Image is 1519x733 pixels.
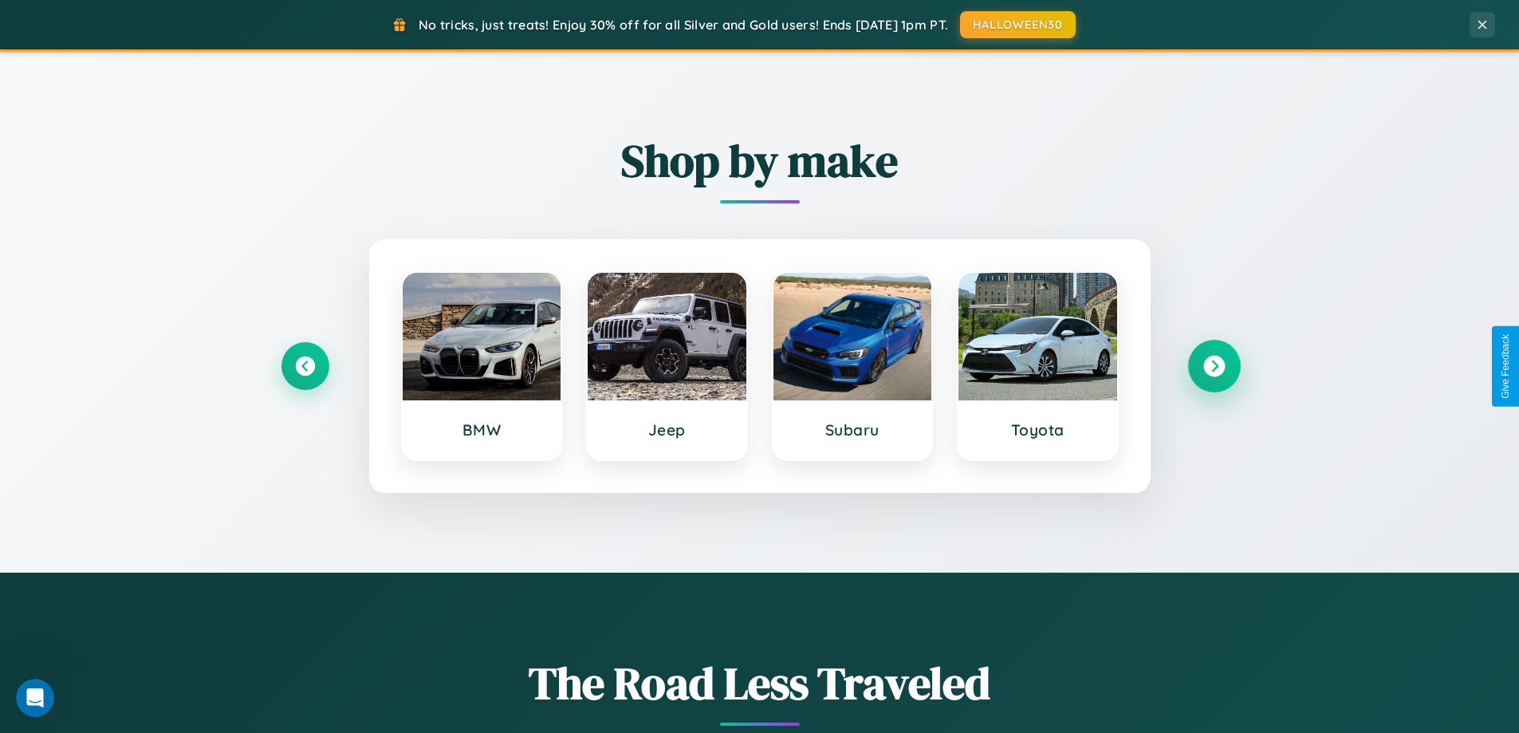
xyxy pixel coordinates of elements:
iframe: Intercom live chat [16,679,54,717]
h3: BMW [419,420,545,439]
div: Give Feedback [1500,334,1511,399]
h2: Shop by make [281,130,1238,191]
h1: The Road Less Traveled [281,652,1238,714]
h3: Toyota [974,420,1101,439]
button: HALLOWEEN30 [960,11,1076,38]
h3: Jeep [604,420,730,439]
h3: Subaru [789,420,916,439]
span: No tricks, just treats! Enjoy 30% off for all Silver and Gold users! Ends [DATE] 1pm PT. [419,17,948,33]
